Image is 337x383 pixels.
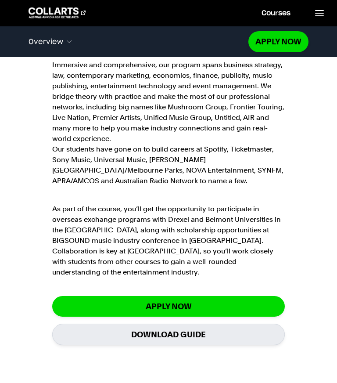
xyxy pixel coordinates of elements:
[248,31,308,52] a: Apply Now
[52,49,284,186] p: Immersive and comprehensive, our program spans business strategy, law, contemporary marketing, ec...
[52,193,284,278] p: As part of the course, you’ll get the opportunity to participate in overseas exchange programs wi...
[29,7,86,18] div: Go to homepage
[52,324,284,345] a: Download Guide
[29,33,248,51] button: Overview
[29,38,63,46] span: Overview
[52,296,284,317] a: Apply Now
